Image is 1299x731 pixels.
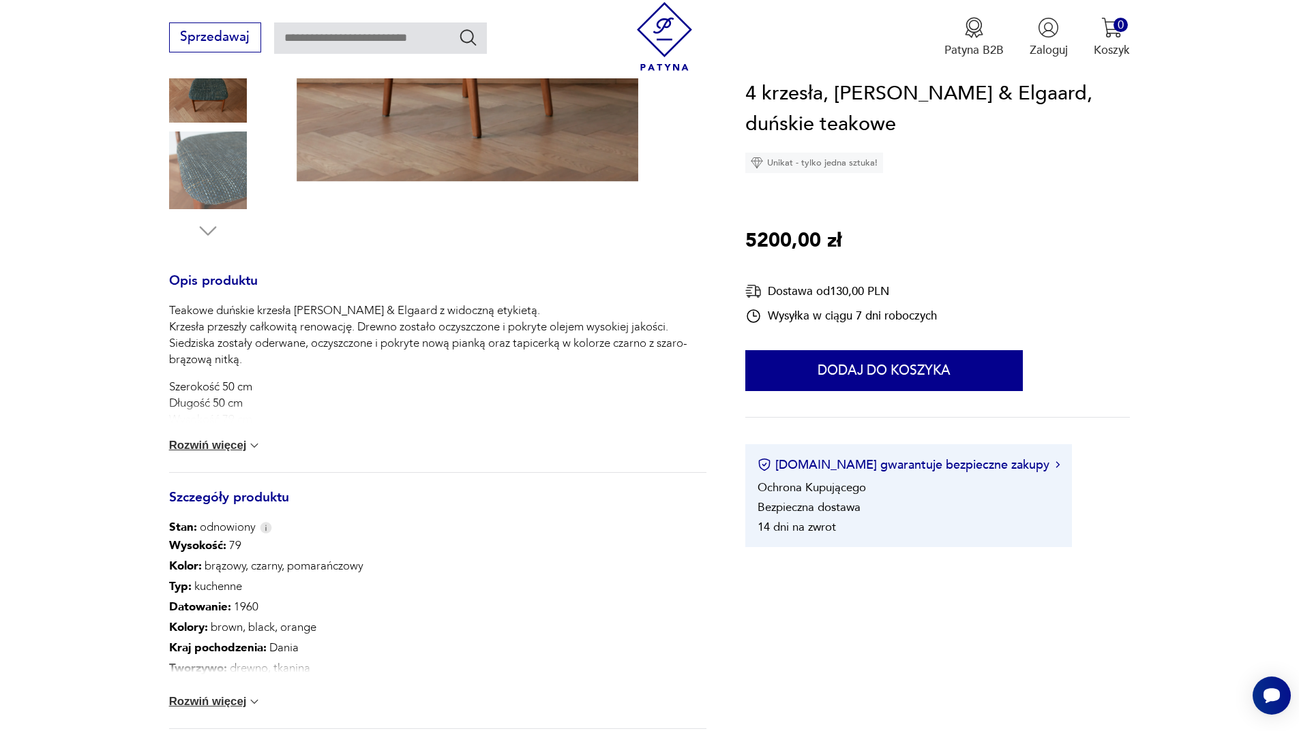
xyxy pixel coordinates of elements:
img: Info icon [260,522,272,533]
img: Patyna - sklep z meblami i dekoracjami vintage [630,2,699,71]
a: Ikona medaluPatyna B2B [944,17,1004,58]
p: 79 [169,535,462,556]
button: 0Koszyk [1094,17,1130,58]
p: Teakowe duńskie krzesła [PERSON_NAME] & Elgaard z widoczną etykietą. Krzesła przeszły całkowitą r... [169,302,706,368]
img: Ikona medalu [964,17,985,38]
button: Szukaj [458,27,478,47]
button: Rozwiń więcej [169,695,262,709]
p: drewno, tkanina [169,658,462,679]
b: Stan: [169,519,197,535]
p: Szerokość 50 cm Długość 50 cm Wysokość 79 cm [169,379,706,428]
b: Typ : [169,578,192,594]
button: Zaloguj [1030,17,1068,58]
p: brązowy, czarny, pomarańczowy [169,556,462,576]
img: Ikona certyfikatu [758,458,771,472]
b: Datowanie : [169,599,231,615]
h3: Szczegóły produktu [169,493,706,520]
li: Ochrona Kupującego [758,480,866,495]
p: kuchenne [169,576,462,597]
p: 1960 [169,597,462,617]
img: chevron down [248,439,261,452]
p: brown, black, orange [169,617,462,638]
button: Dodaj do koszyka [745,350,1023,391]
p: Dania [169,638,462,658]
img: Ikona diamentu [751,157,763,169]
img: Zdjęcie produktu 4 krzesła, Schonning & Elgaard, duńskie teakowe [169,45,247,123]
div: Dostawa od 130,00 PLN [745,283,937,300]
img: chevron down [248,695,261,709]
a: Sprzedawaj [169,33,261,44]
iframe: Smartsupp widget button [1253,676,1291,715]
button: Sprzedawaj [169,22,261,52]
div: Unikat - tylko jedna sztuka! [745,153,883,173]
button: Rozwiń więcej [169,439,262,452]
b: Kraj pochodzenia : [169,640,267,655]
button: [DOMAIN_NAME] gwarantuje bezpieczne zakupy [758,456,1060,473]
h1: 4 krzesła, [PERSON_NAME] & Elgaard, duńskie teakowe [745,78,1130,140]
div: 0 [1114,18,1128,32]
b: Tworzywo : [169,660,227,676]
b: Wysokość : [169,538,226,553]
button: Patyna B2B [944,17,1004,58]
p: Zaloguj [1030,42,1068,58]
p: 5200,00 zł [745,225,841,257]
img: Ikona strzałki w prawo [1056,462,1060,469]
li: Bezpieczna dostawa [758,499,861,515]
img: Ikona dostawy [745,283,762,300]
p: Patyna B2B [944,42,1004,58]
span: odnowiony [169,519,256,535]
b: Kolory : [169,619,208,635]
b: Kolor: [169,558,202,574]
img: Zdjęcie produktu 4 krzesła, Schonning & Elgaard, duńskie teakowe [169,131,247,209]
li: 14 dni na zwrot [758,519,836,535]
h3: Opis produktu [169,276,706,303]
div: Wysyłka w ciągu 7 dni roboczych [745,308,937,324]
p: Koszyk [1094,42,1130,58]
img: Ikona koszyka [1101,17,1122,38]
img: Ikonka użytkownika [1038,17,1059,38]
